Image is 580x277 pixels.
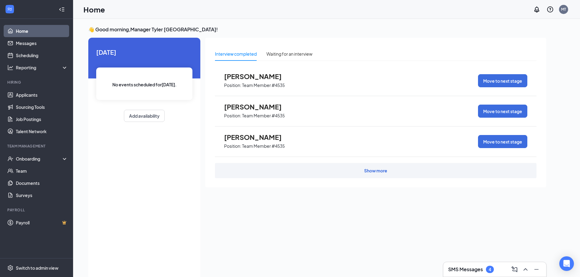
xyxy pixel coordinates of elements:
[16,165,68,177] a: Team
[547,6,554,13] svg: QuestionInfo
[533,6,540,13] svg: Notifications
[510,265,519,274] button: ComposeMessage
[16,113,68,125] a: Job Postings
[112,81,177,88] span: No events scheduled for [DATE] .
[124,110,165,122] button: Add availability
[561,7,566,12] div: MT
[16,177,68,189] a: Documents
[7,265,13,271] svg: Settings
[224,72,291,80] span: [PERSON_NAME]
[7,144,67,149] div: Team Management
[16,89,68,101] a: Applicants
[16,25,68,37] a: Home
[478,105,527,118] button: Move to next stage
[448,266,483,273] h3: SMS Messages
[16,216,68,229] a: PayrollCrown
[7,156,13,162] svg: UserCheck
[224,82,241,88] p: Position:
[533,266,540,273] svg: Minimize
[88,26,546,33] h3: 👋 Good morning, Manager Tyler [GEOGRAPHIC_DATA] !
[242,143,285,149] p: Team Member #4535
[96,47,192,57] span: [DATE]
[16,125,68,137] a: Talent Network
[532,265,541,274] button: Minimize
[7,80,67,85] div: Hiring
[478,74,527,87] button: Move to next stage
[266,50,312,57] div: Waiting for an interview
[364,168,387,174] div: Show more
[224,143,241,149] p: Position:
[242,113,285,119] p: Team Member #4535
[489,267,491,272] div: 4
[16,265,58,271] div: Switch to admin view
[242,82,285,88] p: Team Member #4535
[478,135,527,148] button: Move to next stage
[7,6,13,12] svg: WorkstreamLogo
[59,6,65,12] svg: Collapse
[522,266,529,273] svg: ChevronUp
[16,64,68,71] div: Reporting
[224,133,291,141] span: [PERSON_NAME]
[7,207,67,213] div: Payroll
[521,265,530,274] button: ChevronUp
[215,50,257,57] div: Interview completed
[7,64,13,71] svg: Analysis
[83,4,105,15] h1: Home
[16,101,68,113] a: Sourcing Tools
[16,189,68,201] a: Surveys
[16,156,63,162] div: Onboarding
[224,113,241,119] p: Position:
[511,266,518,273] svg: ComposeMessage
[16,37,68,49] a: Messages
[224,103,291,111] span: [PERSON_NAME]
[559,256,574,271] div: Open Intercom Messenger
[16,49,68,61] a: Scheduling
